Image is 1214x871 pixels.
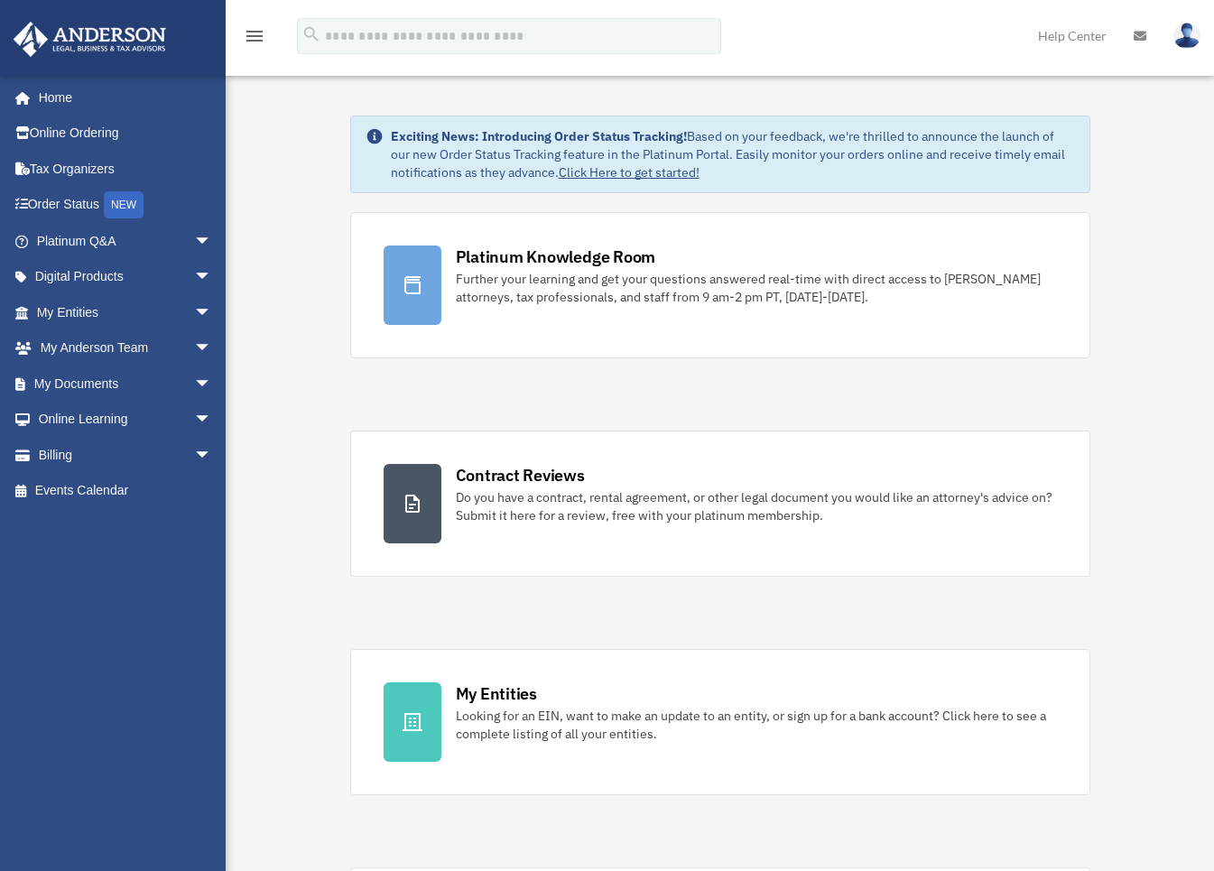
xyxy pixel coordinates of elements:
[13,151,239,187] a: Tax Organizers
[244,25,265,47] i: menu
[104,191,144,218] div: NEW
[391,127,1075,181] div: Based on your feedback, we're thrilled to announce the launch of our new Order Status Tracking fe...
[194,437,230,474] span: arrow_drop_down
[13,79,230,116] a: Home
[350,212,1090,358] a: Platinum Knowledge Room Further your learning and get your questions answered real-time with dire...
[13,366,239,402] a: My Documentsarrow_drop_down
[13,402,239,438] a: Online Learningarrow_drop_down
[456,707,1057,743] div: Looking for an EIN, want to make an update to an entity, or sign up for a bank account? Click her...
[1173,23,1200,49] img: User Pic
[456,488,1057,524] div: Do you have a contract, rental agreement, or other legal document you would like an attorney's ad...
[350,431,1090,577] a: Contract Reviews Do you have a contract, rental agreement, or other legal document you would like...
[391,128,687,144] strong: Exciting News: Introducing Order Status Tracking!
[194,366,230,403] span: arrow_drop_down
[13,187,239,224] a: Order StatusNEW
[13,259,239,295] a: Digital Productsarrow_drop_down
[8,22,171,57] img: Anderson Advisors Platinum Portal
[456,464,585,486] div: Contract Reviews
[13,330,239,366] a: My Anderson Teamarrow_drop_down
[350,649,1090,795] a: My Entities Looking for an EIN, want to make an update to an entity, or sign up for a bank accoun...
[456,246,656,268] div: Platinum Knowledge Room
[194,294,230,331] span: arrow_drop_down
[244,32,265,47] a: menu
[456,682,537,705] div: My Entities
[301,24,321,44] i: search
[13,473,239,509] a: Events Calendar
[13,116,239,152] a: Online Ordering
[194,330,230,367] span: arrow_drop_down
[13,294,239,330] a: My Entitiesarrow_drop_down
[559,164,700,181] a: Click Here to get started!
[194,223,230,260] span: arrow_drop_down
[13,437,239,473] a: Billingarrow_drop_down
[456,270,1057,306] div: Further your learning and get your questions answered real-time with direct access to [PERSON_NAM...
[13,223,239,259] a: Platinum Q&Aarrow_drop_down
[194,402,230,439] span: arrow_drop_down
[194,259,230,296] span: arrow_drop_down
